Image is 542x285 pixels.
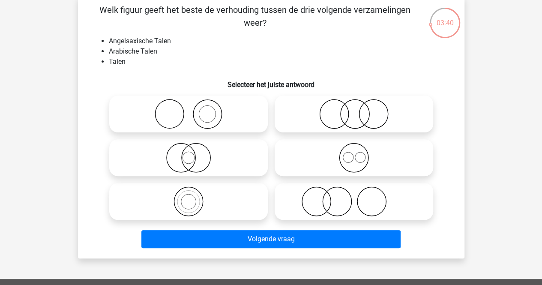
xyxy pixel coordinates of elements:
li: Talen [109,57,451,67]
button: Volgende vraag [141,230,401,248]
div: 03:40 [429,7,461,28]
p: Welk figuur geeft het beste de verhouding tussen de drie volgende verzamelingen weer? [92,3,419,29]
h6: Selecteer het juiste antwoord [92,74,451,89]
li: Angelsaxische Talen [109,36,451,46]
li: Arabische Talen [109,46,451,57]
